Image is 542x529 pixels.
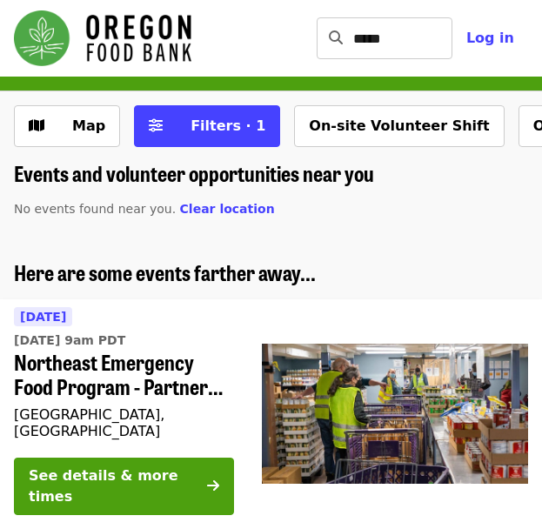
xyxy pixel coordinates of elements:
span: Map [72,117,105,134]
span: [DATE] [20,310,66,324]
span: Log in [466,30,514,46]
span: Filters · 1 [191,117,265,134]
div: [GEOGRAPHIC_DATA], [GEOGRAPHIC_DATA] [14,406,234,439]
i: sliders-h icon [149,117,163,134]
button: Clear location [180,200,275,218]
span: No events found near you. [14,202,176,216]
img: Northeast Emergency Food Program - Partner Agency Support organized by Oregon Food Bank [262,344,528,483]
span: Here are some events farther away... [14,257,316,287]
button: Log in [452,21,528,56]
i: arrow-right icon [207,478,219,494]
button: On-site Volunteer Shift [294,105,504,147]
i: map icon [29,117,44,134]
i: search icon [329,30,343,46]
input: Search [353,17,452,59]
button: Filters (1 selected) [134,105,280,147]
button: See details & more times [14,458,234,515]
img: Oregon Food Bank - Home [14,10,191,66]
button: Show map view [14,105,120,147]
span: Northeast Emergency Food Program - Partner Agency Support [14,350,234,400]
span: Events and volunteer opportunities near you [14,157,374,188]
span: Clear location [180,202,275,216]
div: See details & more times [29,465,197,507]
time: [DATE] 9am PDT [14,331,125,350]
